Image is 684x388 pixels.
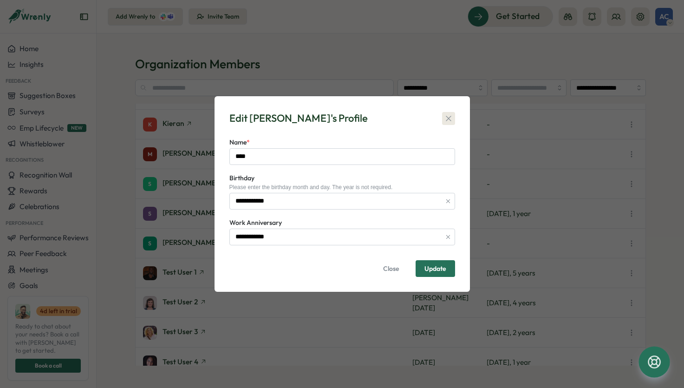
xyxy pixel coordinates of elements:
div: Please enter the birthday month and day. The year is not required. [229,184,455,191]
label: Work Anniversary [229,218,282,228]
button: Update [416,260,455,277]
div: Edit [PERSON_NAME]'s Profile [229,111,368,125]
span: Update [424,265,446,272]
span: Close [383,261,399,276]
label: Birthday [229,173,254,184]
label: Name [229,138,250,148]
button: Close [374,260,408,277]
